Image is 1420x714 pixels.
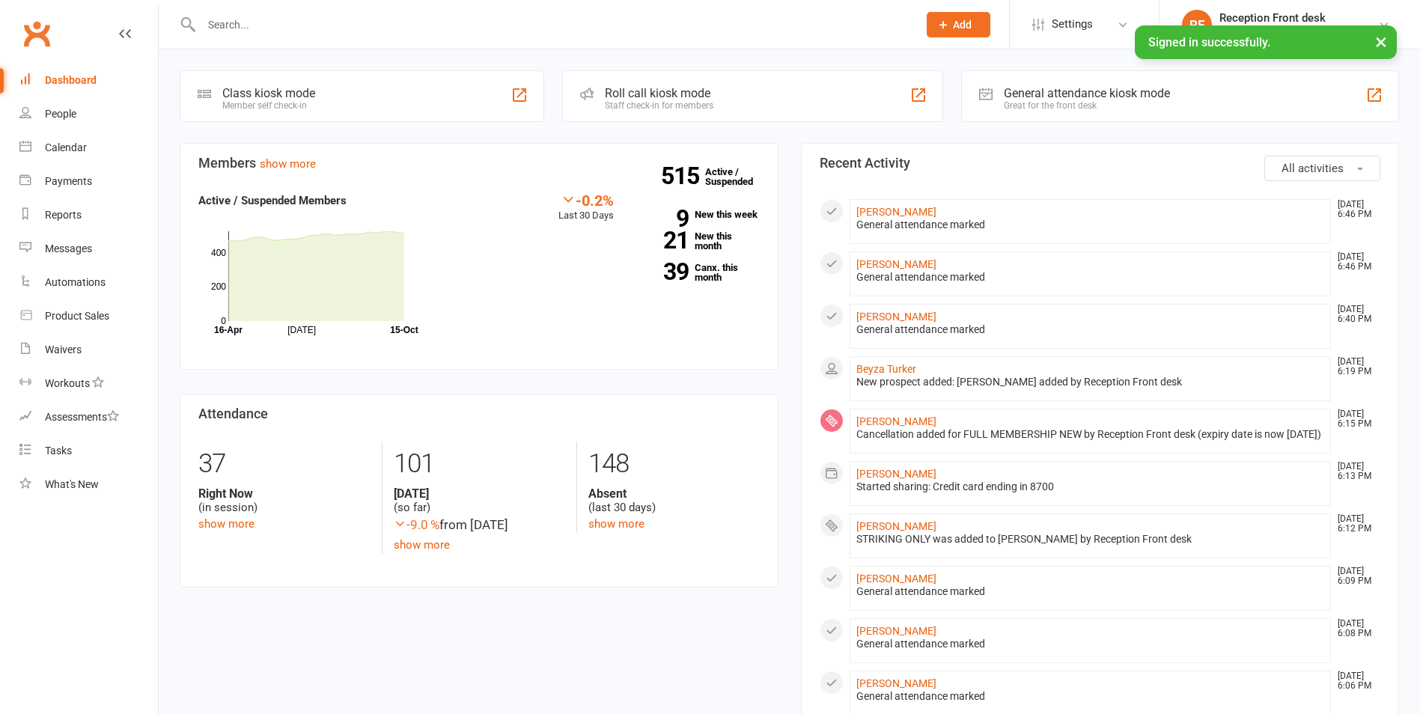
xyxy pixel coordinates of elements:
[394,517,439,532] span: -9.0 %
[197,14,907,35] input: Search...
[705,156,771,198] a: 515Active / Suspended
[18,15,55,52] a: Clubworx
[856,585,1325,598] div: General attendance marked
[636,207,689,230] strong: 9
[856,468,936,480] a: [PERSON_NAME]
[636,263,760,282] a: 39Canx. this month
[45,108,76,120] div: People
[45,344,82,356] div: Waivers
[222,86,315,100] div: Class kiosk mode
[1330,514,1380,534] time: [DATE] 6:12 PM
[953,19,972,31] span: Add
[856,219,1325,231] div: General attendance marked
[588,442,760,486] div: 148
[19,165,158,198] a: Payments
[1330,305,1380,324] time: [DATE] 6:40 PM
[45,175,92,187] div: Payments
[856,323,1325,336] div: General attendance marked
[394,486,565,515] div: (so far)
[1148,35,1270,49] span: Signed in successfully.
[636,229,689,251] strong: 21
[394,442,565,486] div: 101
[856,376,1325,388] div: New prospect added: [PERSON_NAME] added by Reception Front desk
[1330,357,1380,376] time: [DATE] 6:19 PM
[856,573,936,585] a: [PERSON_NAME]
[856,428,1325,441] div: Cancellation added for FULL MEMBERSHIP NEW by Reception Front desk (expiry date is now [DATE])
[820,156,1381,171] h3: Recent Activity
[198,486,371,501] strong: Right Now
[260,157,316,171] a: show more
[198,406,760,421] h3: Attendance
[1004,100,1170,111] div: Great for the front desk
[45,445,72,457] div: Tasks
[1330,200,1380,219] time: [DATE] 6:46 PM
[856,271,1325,284] div: General attendance marked
[1368,25,1395,58] button: ×
[1330,671,1380,691] time: [DATE] 6:06 PM
[19,232,158,266] a: Messages
[45,478,99,490] div: What's New
[927,12,990,37] button: Add
[588,486,760,515] div: (last 30 days)
[198,517,255,531] a: show more
[19,434,158,468] a: Tasks
[198,156,760,171] h3: Members
[1330,567,1380,586] time: [DATE] 6:09 PM
[856,258,936,270] a: [PERSON_NAME]
[636,260,689,283] strong: 39
[856,311,936,323] a: [PERSON_NAME]
[394,486,565,501] strong: [DATE]
[45,74,97,86] div: Dashboard
[636,231,760,251] a: 21New this month
[19,198,158,232] a: Reports
[605,100,713,111] div: Staff check-in for members
[558,192,614,208] div: -0.2%
[19,468,158,501] a: What's New
[856,677,936,689] a: [PERSON_NAME]
[1264,156,1380,181] button: All activities
[1182,10,1212,40] div: RF
[45,242,92,254] div: Messages
[856,638,1325,650] div: General attendance marked
[19,266,158,299] a: Automations
[19,131,158,165] a: Calendar
[19,97,158,131] a: People
[661,165,705,187] strong: 515
[1219,11,1378,25] div: Reception Front desk
[1330,409,1380,429] time: [DATE] 6:15 PM
[45,411,119,423] div: Assessments
[605,86,713,100] div: Roll call kiosk mode
[1330,619,1380,638] time: [DATE] 6:08 PM
[1330,252,1380,272] time: [DATE] 6:46 PM
[45,377,90,389] div: Workouts
[198,442,371,486] div: 37
[45,209,82,221] div: Reports
[19,64,158,97] a: Dashboard
[19,333,158,367] a: Waivers
[198,194,347,207] strong: Active / Suspended Members
[856,206,936,218] a: [PERSON_NAME]
[588,517,645,531] a: show more
[1330,462,1380,481] time: [DATE] 6:13 PM
[45,141,87,153] div: Calendar
[856,520,936,532] a: [PERSON_NAME]
[558,192,614,224] div: Last 30 Days
[222,100,315,111] div: Member self check-in
[856,415,936,427] a: [PERSON_NAME]
[19,299,158,333] a: Product Sales
[1052,7,1093,41] span: Settings
[856,533,1325,546] div: STRIKING ONLY was added to [PERSON_NAME] by Reception Front desk
[856,625,936,637] a: [PERSON_NAME]
[636,210,760,219] a: 9New this week
[1219,25,1378,38] div: [DEMOGRAPHIC_DATA] Elite Team
[198,486,371,515] div: (in session)
[19,400,158,434] a: Assessments
[45,310,109,322] div: Product Sales
[856,363,916,375] a: Beyza Turker
[45,276,106,288] div: Automations
[856,480,1325,493] div: Started sharing: Credit card ending in 8700
[394,515,565,535] div: from [DATE]
[588,486,760,501] strong: Absent
[19,367,158,400] a: Workouts
[1004,86,1170,100] div: General attendance kiosk mode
